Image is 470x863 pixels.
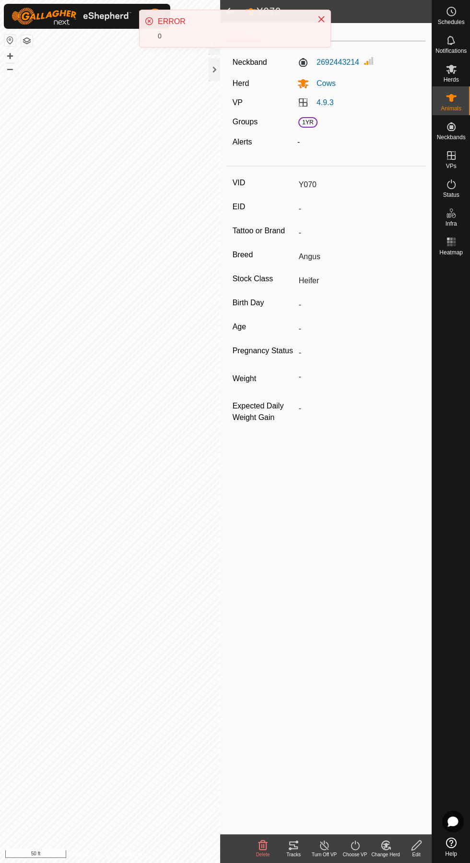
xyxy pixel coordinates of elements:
[4,63,16,74] button: –
[158,31,307,41] div: 0
[309,79,336,87] span: Cows
[12,8,131,25] img: Gallagher Logo
[297,57,359,68] label: 2692443214
[245,5,432,18] h2: Y070
[119,851,148,859] a: Contact Us
[4,35,16,46] button: Reset Map
[233,249,295,261] label: Breed
[363,55,375,67] img: Signal strength
[401,851,432,858] div: Edit
[443,192,459,198] span: Status
[443,77,458,83] span: Herds
[315,12,328,26] button: Close
[309,851,340,858] div: Turn Off VP
[439,250,463,255] span: Heatmap
[233,138,252,146] label: Alerts
[446,163,456,169] span: VPs
[233,273,295,285] label: Stock Class
[340,851,370,858] div: Choose VP
[445,851,457,857] span: Help
[437,19,464,25] span: Schedules
[21,35,33,47] button: Map Layers
[441,106,461,111] span: Animals
[233,345,295,357] label: Pregnancy Status
[233,201,295,213] label: EID
[278,851,309,858] div: Tracks
[233,98,243,107] label: VP
[233,297,295,309] label: Birth Day
[233,400,295,423] label: Expected Daily Weight Gain
[233,225,295,237] label: Tattoo or Brand
[233,79,249,87] label: Herd
[317,98,334,107] a: 4.9.3
[233,57,267,68] label: Neckband
[4,50,16,62] button: +
[72,851,108,859] a: Privacy Policy
[158,16,307,27] div: ERROR
[435,48,467,54] span: Notifications
[233,118,258,126] label: Groups
[233,321,295,333] label: Age
[370,851,401,858] div: Change Herd
[445,221,457,227] span: Infra
[432,834,470,861] a: Help
[294,136,423,148] div: -
[298,117,317,128] span: 1YR
[436,134,465,140] span: Neckbands
[233,177,295,189] label: VID
[233,369,295,389] label: Weight
[256,852,270,857] span: Delete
